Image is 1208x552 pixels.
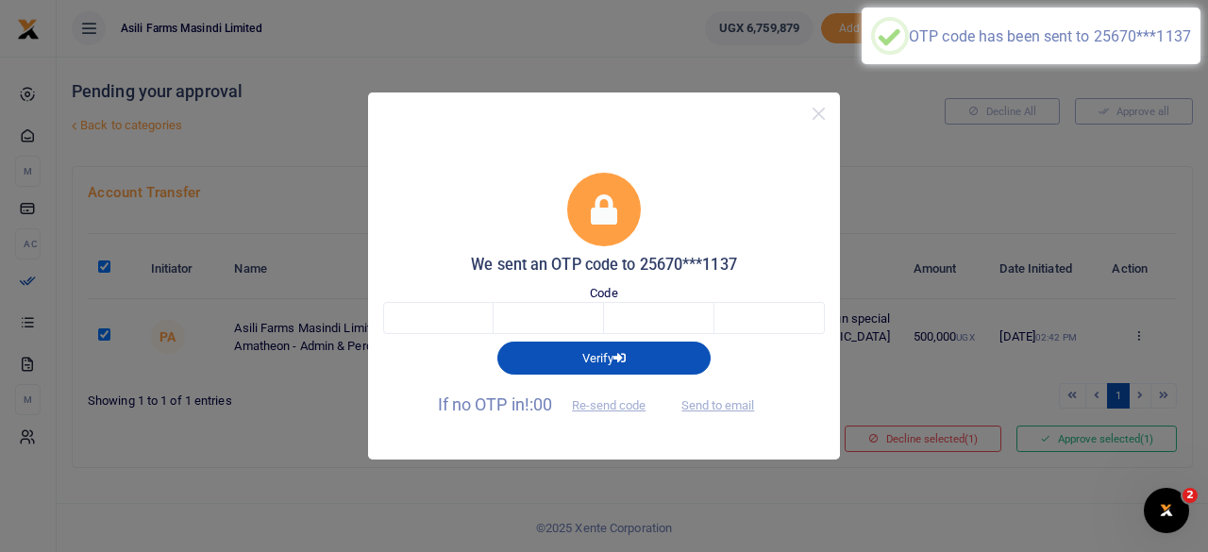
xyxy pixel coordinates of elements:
[497,342,711,374] button: Verify
[525,394,552,414] span: !:00
[1144,488,1189,533] iframe: Intercom live chat
[590,284,617,303] label: Code
[383,256,825,275] h5: We sent an OTP code to 25670***1137
[1183,488,1198,503] span: 2
[438,394,663,414] span: If no OTP in
[805,100,832,127] button: Close
[909,27,1191,45] div: OTP code has been sent to 25670***1137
